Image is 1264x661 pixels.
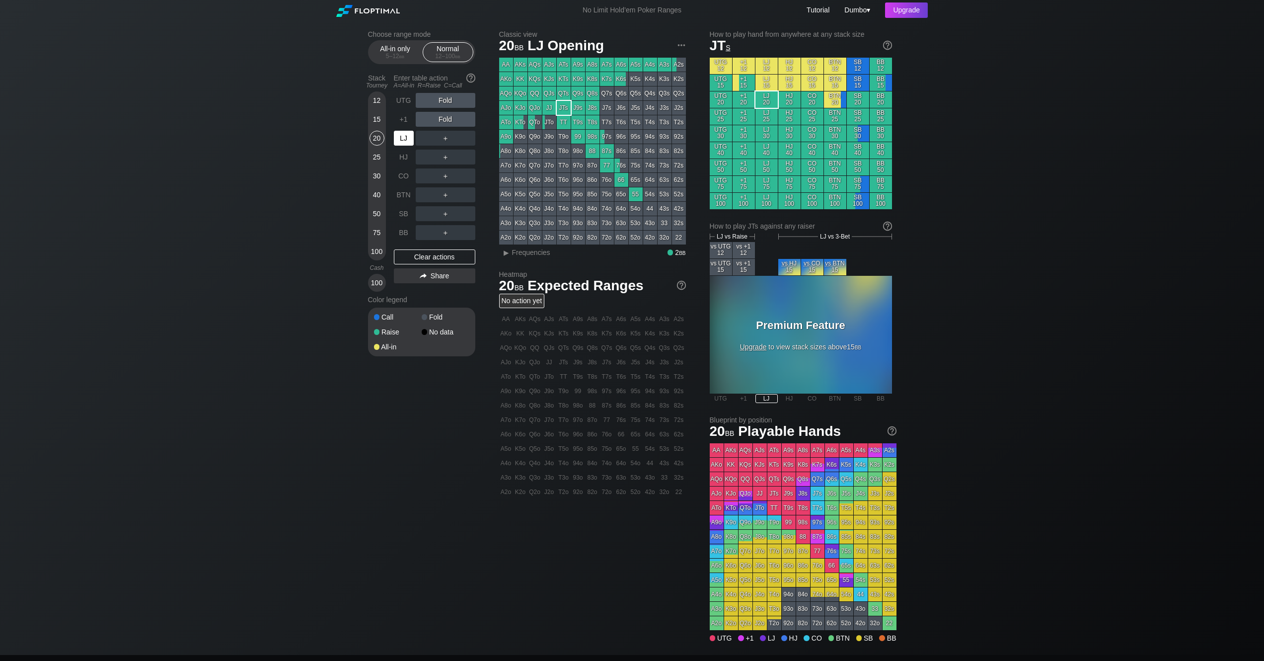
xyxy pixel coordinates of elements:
div: BB 25 [870,108,892,125]
div: BTN 40 [824,142,846,159]
div: 52s [672,187,686,201]
div: Q6o [528,173,542,187]
div: 76s [614,159,628,172]
div: 88 [586,144,599,158]
div: 84o [586,202,599,216]
h2: Classic view [499,30,686,38]
div: CO 20 [801,91,823,108]
div: K9o [514,130,527,144]
div: 53o [629,216,643,230]
div: Q4s [643,86,657,100]
div: Normal [425,43,471,62]
div: J9o [542,130,556,144]
div: 76o [600,173,614,187]
div: BTN 20 [824,91,846,108]
div: Q7o [528,159,542,172]
div: A9s [571,58,585,72]
div: 43o [643,216,657,230]
div: Upgrade [885,2,928,18]
div: 82s [672,144,686,158]
div: AKs [514,58,527,72]
div: 86s [614,144,628,158]
div: J8s [586,101,599,115]
div: T5s [629,115,643,129]
div: UTG 20 [710,91,732,108]
div: 62s [672,173,686,187]
div: 5 – 12 [374,53,416,60]
img: help.32db89a4.svg [882,40,893,51]
div: HJ 75 [778,176,801,192]
div: J3s [658,101,671,115]
span: Dumbo [844,6,867,14]
div: 87o [586,159,599,172]
div: 75o [600,187,614,201]
div: K9s [571,72,585,86]
div: BB 30 [870,125,892,142]
div: Q8s [586,86,599,100]
div: LJ 20 [755,91,778,108]
div: HJ 30 [778,125,801,142]
div: ATs [557,58,571,72]
div: T8o [557,144,571,158]
div: K3s [658,72,671,86]
div: Q3o [528,216,542,230]
div: Call [374,314,422,321]
div: J7o [542,159,556,172]
div: UTG 75 [710,176,732,192]
div: CO 100 [801,193,823,209]
div: K5s [629,72,643,86]
div: CO 15 [801,75,823,91]
div: QQ [528,86,542,100]
div: 74s [643,159,657,172]
div: Q7s [600,86,614,100]
div: K6s [614,72,628,86]
div: T3s [658,115,671,129]
div: Q9o [528,130,542,144]
div: SB 30 [847,125,869,142]
div: +1 20 [733,91,755,108]
img: ellipsis.fd386fe8.svg [676,40,687,51]
div: +1 40 [733,142,755,159]
div: 12 [370,93,384,108]
div: HJ [394,150,414,165]
div: CO 75 [801,176,823,192]
div: 64o [614,202,628,216]
div: SB 50 [847,159,869,175]
div: BB 50 [870,159,892,175]
div: BTN [394,187,414,202]
div: T6s [614,115,628,129]
div: 85s [629,144,643,158]
div: A3o [499,216,513,230]
div: 96s [614,130,628,144]
div: JJ [542,101,556,115]
div: 77 [600,159,614,172]
div: QJo [528,101,542,115]
div: SB 20 [847,91,869,108]
img: Floptimal logo [336,5,400,17]
div: 100 [370,275,384,290]
span: 20 [498,38,525,55]
div: KK [514,72,527,86]
div: J2s [672,101,686,115]
div: K8o [514,144,527,158]
div: Q6s [614,86,628,100]
div: J9s [571,101,585,115]
div: 65o [614,187,628,201]
div: 93o [571,216,585,230]
span: bb [399,53,405,60]
div: J4o [542,202,556,216]
div: ＋ [416,206,475,221]
div: 95o [571,187,585,201]
div: J6s [614,101,628,115]
div: CO 30 [801,125,823,142]
div: LJ 40 [755,142,778,159]
div: K6o [514,173,527,187]
div: 54s [643,187,657,201]
img: share.864f2f62.svg [420,273,427,279]
div: 98s [586,130,599,144]
div: K5o [514,187,527,201]
div: A7o [499,159,513,172]
div: Enter table action [394,70,475,93]
div: 83s [658,144,671,158]
div: How to play JTs against any raiser [710,222,892,230]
